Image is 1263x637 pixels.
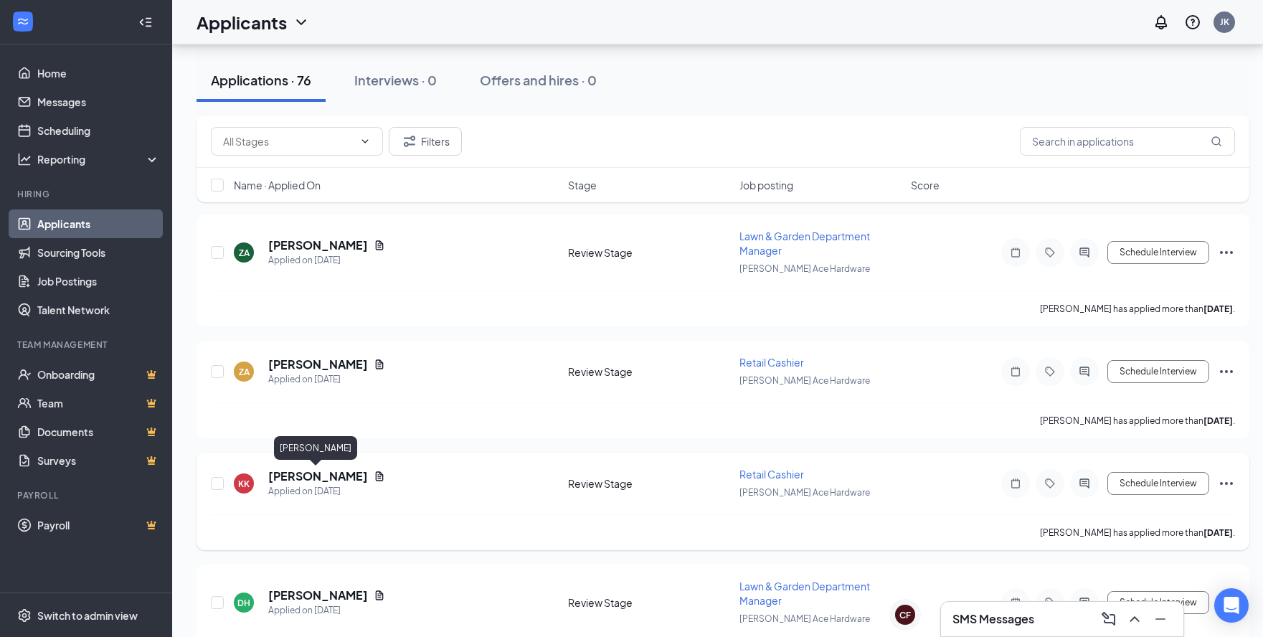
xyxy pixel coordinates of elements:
[37,209,160,238] a: Applicants
[401,133,418,150] svg: Filter
[354,71,437,89] div: Interviews · 0
[17,608,32,623] svg: Settings
[1123,608,1146,631] button: ChevronUp
[1100,610,1117,628] svg: ComposeMessage
[1214,588,1249,623] div: Open Intercom Messenger
[268,468,368,484] h5: [PERSON_NAME]
[568,178,597,192] span: Stage
[268,484,385,499] div: Applied on [DATE]
[268,603,385,618] div: Applied on [DATE]
[374,240,385,251] svg: Document
[1076,247,1093,258] svg: ActiveChat
[899,609,911,621] div: CF
[1107,591,1209,614] button: Schedule Interview
[238,478,250,490] div: KK
[739,468,804,481] span: Retail Cashier
[568,245,731,260] div: Review Stage
[37,446,160,475] a: SurveysCrown
[37,389,160,417] a: TeamCrown
[1218,363,1235,380] svg: Ellipses
[568,364,731,379] div: Review Stage
[37,296,160,324] a: Talent Network
[234,178,321,192] span: Name · Applied On
[374,471,385,482] svg: Document
[274,436,357,460] div: [PERSON_NAME]
[739,230,870,257] span: Lawn & Garden Department Manager
[389,127,462,156] button: Filter Filters
[239,247,250,259] div: ZA
[1041,366,1059,377] svg: Tag
[1203,415,1233,426] b: [DATE]
[1184,14,1201,31] svg: QuestionInfo
[17,152,32,166] svg: Analysis
[1076,366,1093,377] svg: ActiveChat
[1076,478,1093,489] svg: ActiveChat
[374,359,385,370] svg: Document
[17,339,157,351] div: Team Management
[1040,303,1235,315] p: [PERSON_NAME] has applied more than .
[739,178,793,192] span: Job posting
[1107,360,1209,383] button: Schedule Interview
[1126,610,1143,628] svg: ChevronUp
[37,238,160,267] a: Sourcing Tools
[952,611,1034,627] h3: SMS Messages
[1220,16,1229,28] div: JK
[359,136,371,147] svg: ChevronDown
[1020,127,1235,156] input: Search in applications
[268,588,368,603] h5: [PERSON_NAME]
[223,133,354,149] input: All Stages
[911,178,940,192] span: Score
[1218,475,1235,492] svg: Ellipses
[197,10,287,34] h1: Applicants
[268,357,368,372] h5: [PERSON_NAME]
[293,14,310,31] svg: ChevronDown
[1107,241,1209,264] button: Schedule Interview
[37,88,160,116] a: Messages
[37,511,160,539] a: PayrollCrown
[37,116,160,145] a: Scheduling
[37,267,160,296] a: Job Postings
[37,360,160,389] a: OnboardingCrown
[1007,366,1024,377] svg: Note
[37,59,160,88] a: Home
[1040,415,1235,427] p: [PERSON_NAME] has applied more than .
[17,188,157,200] div: Hiring
[268,253,385,268] div: Applied on [DATE]
[568,595,731,610] div: Review Stage
[1041,247,1059,258] svg: Tag
[1007,597,1024,608] svg: Note
[237,597,250,609] div: DH
[1149,608,1172,631] button: Minimize
[739,613,870,624] span: [PERSON_NAME] Ace Hardware
[1107,472,1209,495] button: Schedule Interview
[739,375,870,386] span: [PERSON_NAME] Ace Hardware
[739,263,870,274] span: [PERSON_NAME] Ace Hardware
[138,15,153,29] svg: Collapse
[1218,244,1235,261] svg: Ellipses
[268,372,385,387] div: Applied on [DATE]
[739,580,870,607] span: Lawn & Garden Department Manager
[1153,14,1170,31] svg: Notifications
[1211,136,1222,147] svg: MagnifyingGlass
[1041,478,1059,489] svg: Tag
[374,590,385,601] svg: Document
[1007,478,1024,489] svg: Note
[37,152,161,166] div: Reporting
[1040,527,1235,539] p: [PERSON_NAME] has applied more than .
[239,366,250,378] div: ZA
[1152,610,1169,628] svg: Minimize
[16,14,30,29] svg: WorkstreamLogo
[739,487,870,498] span: [PERSON_NAME] Ace Hardware
[1041,597,1059,608] svg: Tag
[17,489,157,501] div: Payroll
[568,476,731,491] div: Review Stage
[37,417,160,446] a: DocumentsCrown
[739,356,804,369] span: Retail Cashier
[37,608,138,623] div: Switch to admin view
[1097,608,1120,631] button: ComposeMessage
[1203,303,1233,314] b: [DATE]
[1007,247,1024,258] svg: Note
[1076,597,1093,608] svg: ActiveChat
[480,71,597,89] div: Offers and hires · 0
[268,237,368,253] h5: [PERSON_NAME]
